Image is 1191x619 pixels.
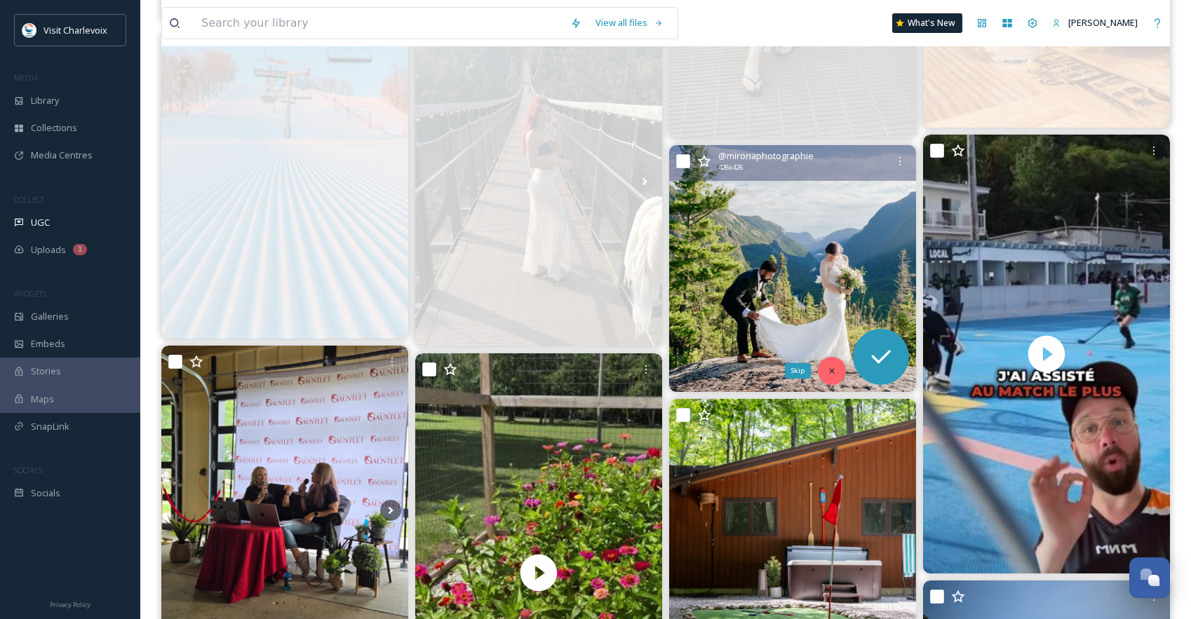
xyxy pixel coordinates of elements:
span: 426 x 426 [718,163,743,172]
span: Embeds [31,337,65,351]
span: WIDGETS [14,288,46,299]
span: Privacy Policy [50,600,90,609]
a: [PERSON_NAME] [1045,9,1145,36]
span: UGC [31,216,50,229]
span: Uploads [31,243,66,257]
span: Library [31,94,59,107]
img: #fyp #foryoupage #explore #explorepage #boynemountain #boynemountainresort #michigan #detroit you... [415,18,662,346]
span: [PERSON_NAME] [1068,16,1138,29]
a: What's New [892,13,962,33]
a: View all files [588,9,671,36]
span: Stories [31,365,61,378]
img: Visit-Charlevoix_Logo.jpg [22,23,36,37]
span: Galleries [31,310,69,323]
span: Visit Charlevoix [43,24,107,36]
input: Search your library [194,8,563,39]
span: Maps [31,393,54,406]
img: thumbnail [923,135,1170,573]
a: Privacy Policy [50,595,90,612]
button: Open Chat [1129,557,1170,598]
span: SnapLink [31,420,69,433]
span: Collections [31,121,77,135]
img: Nothing beats that first run on fresh corduroy. 🏂 Make sure you’re ready. Secure your season pass... [161,30,408,339]
span: COLLECT [14,194,44,205]
span: MEDIA [14,72,39,83]
span: Socials [31,487,60,500]
span: @ mironaphotographie [718,149,814,163]
span: SOCIALS [14,465,42,475]
div: 1 [73,244,87,255]
span: Media Centres [31,149,93,162]
img: Quelques moments avant la cérémonie de Hope et Shiny dans les montagnes de Charlevoix. 🏔️😍 Bien h... [669,145,916,392]
div: Skip [785,363,811,379]
video: Elles battent le record de tirs de barrage au championnat provincial! 🔥 Toi, c’est quoi le match ... [923,135,1170,573]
